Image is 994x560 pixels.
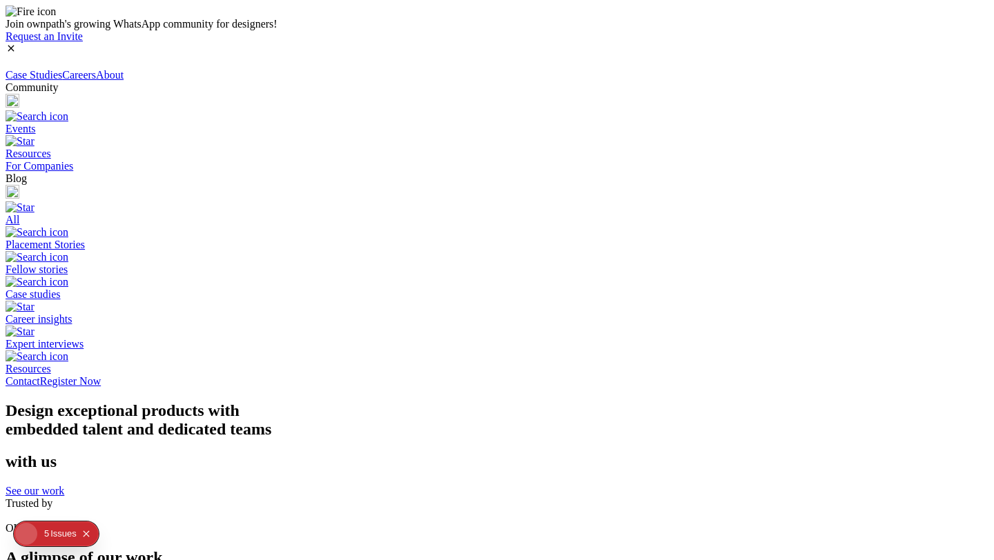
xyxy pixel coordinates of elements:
[6,263,988,276] div: Fellow stories
[6,69,62,81] a: Case Studies
[6,485,64,497] a: See our work
[96,69,124,81] a: About
[6,301,35,313] img: Star
[6,313,988,326] div: Career insights
[6,214,988,226] div: All
[6,288,988,301] div: Case studies
[6,135,35,148] img: Star
[6,363,988,375] div: Resources
[6,350,68,363] img: Search icon
[6,30,83,42] a: Request an Invite
[6,110,68,123] img: Search icon
[6,160,73,172] a: For Companies
[6,226,68,239] img: Search icon
[6,251,988,276] a: Search iconFellow stories
[6,135,988,160] a: StarResources
[40,375,101,387] a: Register Now
[6,522,988,534] div: OUR PROJECTS
[6,148,988,160] div: Resources
[6,201,988,226] a: StarAll
[6,6,56,18] img: Fire icon
[6,301,988,326] a: StarCareer insights
[6,452,988,471] h1: with us
[6,239,988,251] div: Placement Stories
[6,497,988,510] div: Trusted by
[6,375,40,387] a: Contact
[6,110,988,135] a: Search iconEvents
[6,350,988,375] a: Search iconResources
[6,326,988,350] a: StarExpert interviews
[6,338,988,350] div: Expert interviews
[6,226,988,251] a: Search iconPlacement Stories
[6,123,988,135] div: Events
[6,251,68,263] img: Search icon
[6,172,988,185] div: Blog
[62,69,96,81] a: Careers
[6,276,988,301] a: Search iconCase studies
[6,81,988,94] div: Community
[6,276,68,288] img: Search icon
[6,201,35,214] img: Star
[6,326,35,338] img: Star
[6,401,988,439] h1: Design exceptional products with embedded talent and dedicated teams
[6,18,988,30] div: Join ownpath's growing WhatsApp community for designers!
